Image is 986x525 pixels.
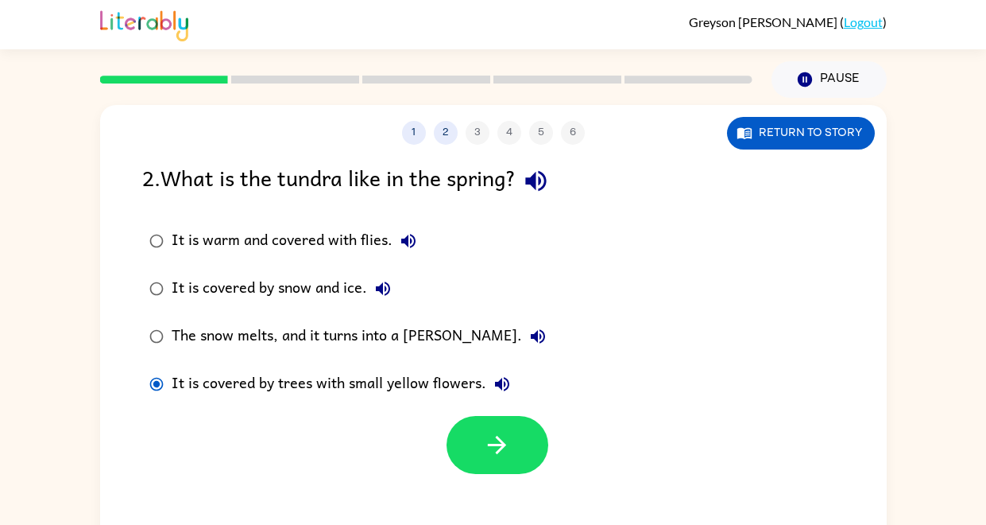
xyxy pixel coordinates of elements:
img: Literably [100,6,188,41]
button: It is covered by snow and ice. [367,273,399,305]
button: Pause [771,61,887,98]
div: The snow melts, and it turns into a [PERSON_NAME]. [172,321,554,352]
button: Return to story [727,117,875,150]
div: 2 . What is the tundra like in the spring? [142,161,845,201]
button: It is covered by trees with small yellow flowers. [486,368,518,400]
div: It is covered by snow and ice. [172,273,399,305]
a: Logout [844,14,883,29]
div: It is covered by trees with small yellow flowers. [172,368,518,400]
div: It is warm and covered with flies. [172,225,424,257]
button: The snow melts, and it turns into a [PERSON_NAME]. [522,321,554,352]
span: Greyson [PERSON_NAME] [689,14,840,29]
button: 1 [402,121,426,145]
button: It is warm and covered with flies. [392,225,424,257]
button: 2 [434,121,458,145]
div: ( ) [689,14,887,29]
